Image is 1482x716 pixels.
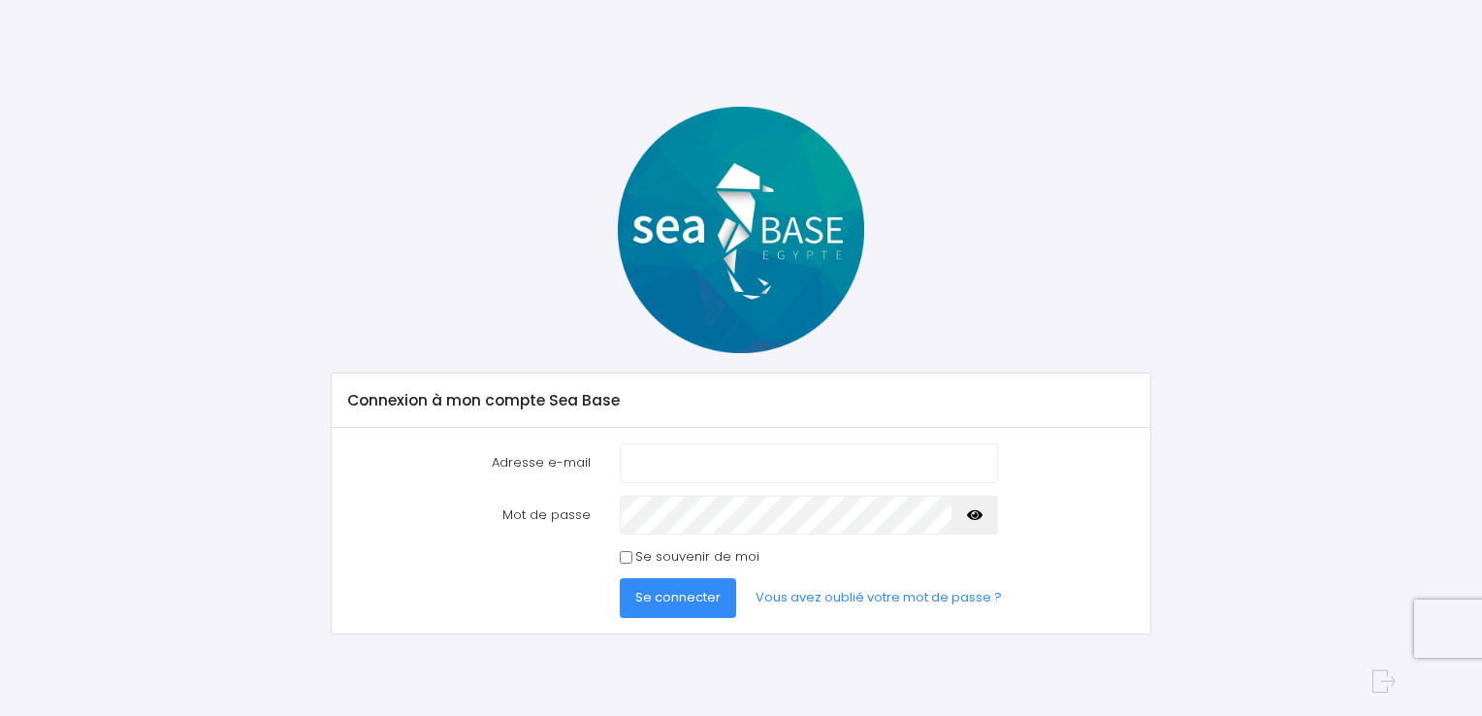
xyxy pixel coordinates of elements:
label: Mot de passe [334,496,605,535]
div: Connexion à mon compte Sea Base [332,374,1149,428]
label: Adresse e-mail [334,443,605,482]
label: Se souvenir de moi [635,547,759,567]
button: Se connecter [620,578,736,617]
a: Vous avez oublié votre mot de passe ? [740,578,1017,617]
span: Se connecter [635,588,721,606]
